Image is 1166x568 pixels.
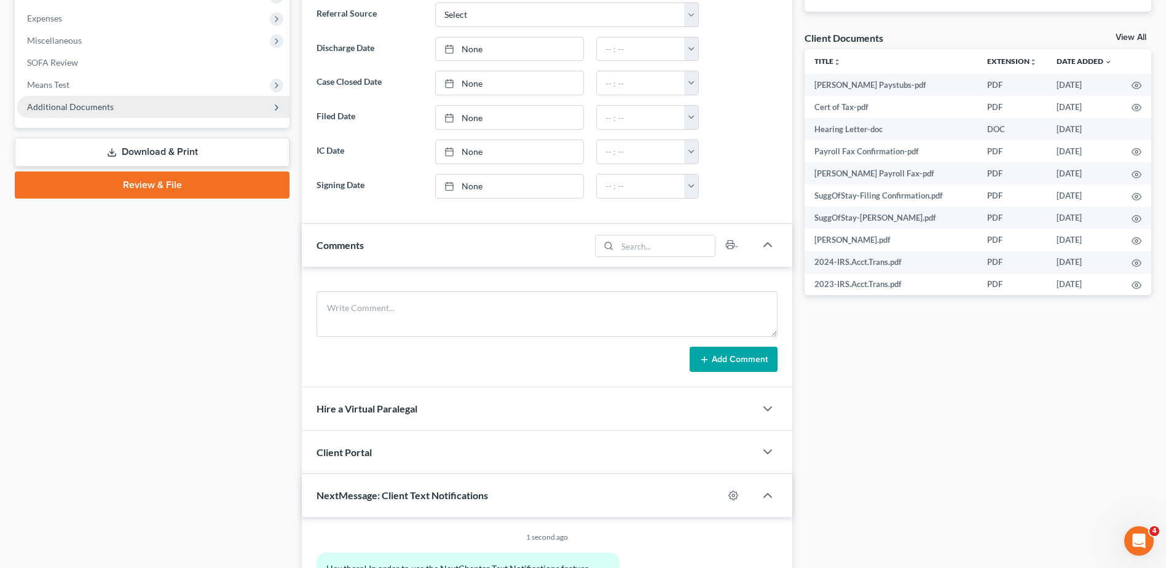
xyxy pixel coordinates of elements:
[977,118,1047,140] td: DOC
[977,207,1047,229] td: PDF
[27,13,62,23] span: Expenses
[977,251,1047,274] td: PDF
[310,71,428,95] label: Case Closed Date
[617,235,715,256] input: Search...
[310,105,428,130] label: Filed Date
[805,162,977,184] td: [PERSON_NAME] Payroll Fax-pdf
[977,274,1047,296] td: PDF
[977,140,1047,162] td: PDF
[1124,526,1154,556] iframe: Intercom live chat
[805,31,883,44] div: Client Documents
[317,446,372,458] span: Client Portal
[805,96,977,118] td: Cert of Tax-pdf
[1047,184,1122,207] td: [DATE]
[977,184,1047,207] td: PDF
[805,229,977,251] td: [PERSON_NAME].pdf
[690,347,778,373] button: Add Comment
[310,174,428,199] label: Signing Date
[833,58,841,66] i: unfold_more
[977,229,1047,251] td: PDF
[805,207,977,229] td: SuggOfStay-[PERSON_NAME].pdf
[1057,57,1112,66] a: Date Added expand_more
[814,57,841,66] a: Titleunfold_more
[1030,58,1037,66] i: unfold_more
[1047,96,1122,118] td: [DATE]
[436,140,583,164] a: None
[805,140,977,162] td: Payroll Fax Confirmation-pdf
[1047,140,1122,162] td: [DATE]
[597,71,685,95] input: -- : --
[436,71,583,95] a: None
[27,35,82,45] span: Miscellaneous
[310,140,428,164] label: IC Date
[15,138,290,167] a: Download & Print
[805,118,977,140] td: Hearing Letter-doc
[805,184,977,207] td: SuggOfStay-Filing Confirmation.pdf
[310,2,428,27] label: Referral Source
[805,274,977,296] td: 2023-IRS.Acct.Trans.pdf
[27,101,114,112] span: Additional Documents
[805,251,977,274] td: 2024-IRS.Acct.Trans.pdf
[317,489,488,501] span: NextMessage: Client Text Notifications
[317,239,364,251] span: Comments
[436,106,583,129] a: None
[1047,251,1122,274] td: [DATE]
[1047,118,1122,140] td: [DATE]
[1047,207,1122,229] td: [DATE]
[27,57,78,68] span: SOFA Review
[1116,33,1146,42] a: View All
[317,403,417,414] span: Hire a Virtual Paralegal
[1047,74,1122,96] td: [DATE]
[805,74,977,96] td: [PERSON_NAME] Paystubs-pdf
[310,37,428,61] label: Discharge Date
[1047,162,1122,184] td: [DATE]
[597,175,685,198] input: -- : --
[1105,58,1112,66] i: expand_more
[1047,274,1122,296] td: [DATE]
[436,175,583,198] a: None
[15,172,290,199] a: Review & File
[436,37,583,61] a: None
[27,79,69,90] span: Means Test
[977,96,1047,118] td: PDF
[597,140,685,164] input: -- : --
[977,162,1047,184] td: PDF
[597,37,685,61] input: -- : --
[977,74,1047,96] td: PDF
[597,106,685,129] input: -- : --
[1149,526,1159,536] span: 4
[1047,229,1122,251] td: [DATE]
[17,52,290,74] a: SOFA Review
[317,532,778,542] div: 1 second ago
[987,57,1037,66] a: Extensionunfold_more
